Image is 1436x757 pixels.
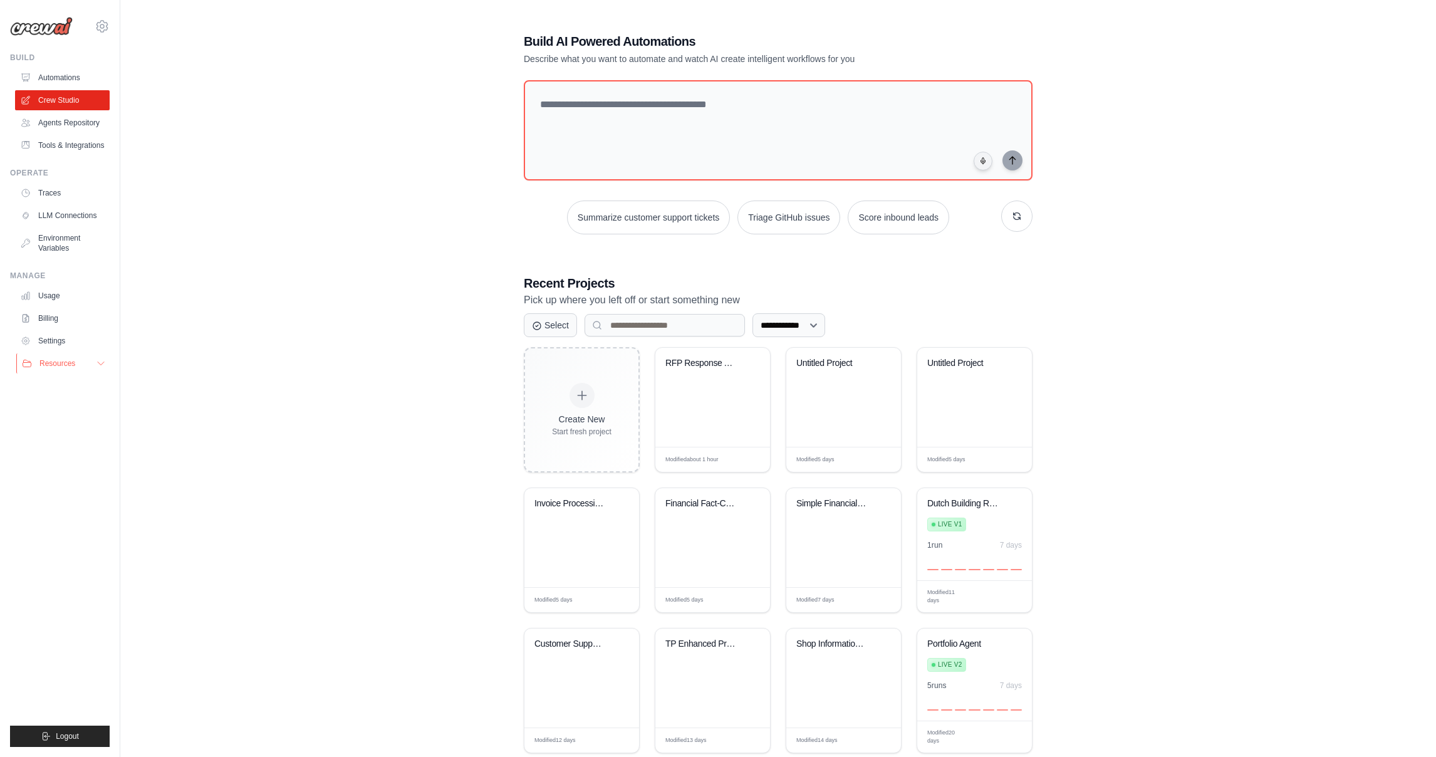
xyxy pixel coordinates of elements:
[1011,709,1022,711] div: Day 7: 0 executions
[1011,569,1022,570] div: Day 7: 0 executions
[966,733,989,742] span: Manage
[848,201,949,234] button: Score inbound leads
[15,286,110,306] a: Usage
[524,274,1033,292] h3: Recent Projects
[927,696,1022,711] div: Activity over last 7 days
[796,456,835,464] span: Modified 5 days
[1000,681,1022,691] div: 7 days
[966,592,997,602] div: Manage deployment
[955,709,966,711] div: Day 3: 0 executions
[796,498,872,509] div: Simple Financial Document Analyzer
[938,519,962,530] span: Live v1
[927,555,1022,570] div: Activity over last 7 days
[796,358,872,369] div: Untitled Project
[665,456,719,464] span: Modified about 1 hour
[567,201,730,234] button: Summarize customer support tickets
[997,569,1008,570] div: Day 6: 0 executions
[552,427,611,437] div: Start fresh project
[741,595,751,605] span: Edit
[10,726,110,747] button: Logout
[941,709,952,711] div: Day 2: 0 executions
[39,358,75,368] span: Resources
[966,592,989,602] span: Manage
[741,736,751,745] span: Edit
[969,569,980,570] div: Day 4: 0 executions
[665,596,704,605] span: Modified 5 days
[927,456,965,464] span: Modified 5 days
[927,358,1003,369] div: Untitled Project
[1002,455,1013,464] span: Edit
[1000,540,1022,550] div: 7 days
[871,455,882,464] span: Edit
[524,313,577,337] button: Select
[966,733,997,742] div: Manage deployment
[983,569,994,570] div: Day 5: 0 executions
[552,413,611,425] div: Create New
[56,731,79,741] span: Logout
[955,569,966,570] div: Day 3: 0 executions
[524,33,945,50] h1: Build AI Powered Automations
[927,569,939,570] div: Day 1: 0 executions
[796,639,872,650] div: Shop Information Retriever
[796,596,835,605] span: Modified 7 days
[15,90,110,110] a: Crew Studio
[15,135,110,155] a: Tools & Integrations
[1002,592,1013,602] span: Edit
[974,152,992,170] button: Click to speak your automation idea
[927,639,1003,650] div: Portfolio Agent
[10,271,110,281] div: Manage
[15,206,110,226] a: LLM Connections
[534,736,576,745] span: Modified 12 days
[665,498,741,509] div: Financial Fact-Checker & Due Diligence
[534,498,610,509] div: Invoice Processing Automation
[524,53,945,65] p: Describe what you want to automate and watch AI create intelligent workflows for you
[15,113,110,133] a: Agents Repository
[871,736,882,745] span: Edit
[10,17,73,36] img: Logo
[534,596,573,605] span: Modified 5 days
[15,183,110,203] a: Traces
[997,709,1008,711] div: Day 6: 0 executions
[15,68,110,88] a: Automations
[10,53,110,63] div: Build
[534,639,610,650] div: Customer Support Ticket Automation
[871,595,882,605] span: Edit
[927,681,947,691] div: 5 run s
[15,331,110,351] a: Settings
[927,729,966,746] span: Modified 20 days
[796,736,838,745] span: Modified 14 days
[969,709,980,711] div: Day 4: 0 executions
[927,588,966,605] span: Modified 11 days
[610,736,620,745] span: Edit
[938,660,962,670] span: Live v2
[1002,733,1013,742] span: Edit
[665,639,741,650] div: TP Enhanced Price Validation with Analytics
[665,358,741,369] div: RFP Response Automation
[15,228,110,258] a: Environment Variables
[16,353,111,373] button: Resources
[983,709,994,711] div: Day 5: 0 executions
[927,540,943,550] div: 1 run
[10,168,110,178] div: Operate
[941,569,952,570] div: Day 2: 0 executions
[927,709,939,711] div: Day 1: 0 executions
[1001,201,1033,232] button: Get new suggestions
[737,201,840,234] button: Triage GitHub issues
[610,595,620,605] span: Edit
[927,498,1003,509] div: Dutch Building Regulations Q&A Assistant
[524,292,1033,308] p: Pick up where you left off or start something new
[665,736,707,745] span: Modified 13 days
[15,308,110,328] a: Billing
[741,455,751,464] span: Edit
